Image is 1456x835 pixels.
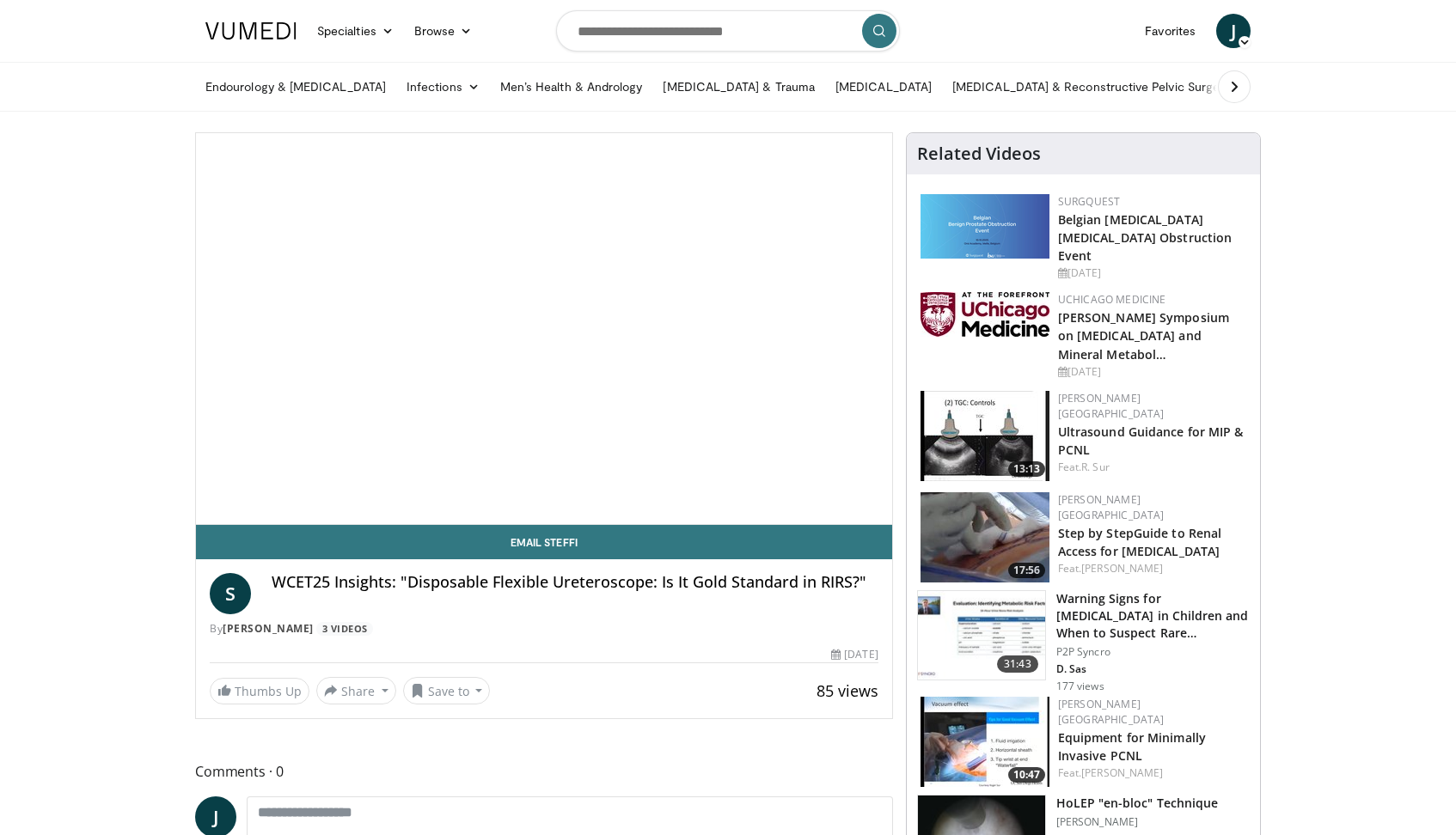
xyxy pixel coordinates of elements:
div: [DATE] [1058,265,1246,281]
span: 17:56 [1008,563,1045,578]
a: R. Sur [1081,460,1110,474]
img: b1bc6859-4bdd-4be1-8442-b8b8c53ce8a1.150x105_q85_crop-smart_upscale.jpg [918,591,1045,680]
a: 13:13 [921,391,1049,481]
span: Comments 0 [195,760,893,783]
img: 57193a21-700a-4103-8163-b4069ca57589.150x105_q85_crop-smart_upscale.jpg [921,697,1049,787]
a: [PERSON_NAME] Symposium on [MEDICAL_DATA] and Mineral Metabol… [1058,309,1229,362]
img: 5f87bdfb-7fdf-48f0-85f3-b6bcda6427bf.jpg.150x105_q85_autocrop_double_scale_upscale_version-0.2.jpg [921,292,1049,337]
h3: Warning Signs for [MEDICAL_DATA] in Children and When to Suspect Rare… [1056,590,1250,642]
a: Thumbs Up [210,678,309,704]
div: Feat. [1058,561,1246,576]
span: 10:47 [1008,767,1045,783]
h4: Related Videos [917,143,1041,164]
a: Men’s Health & Andrology [490,70,653,104]
a: Browse [404,14,483,48]
h4: WCET25 Insights: "Disposable Flexible Ureteroscope: Is It Gold Standard in RIRS?" [272,573,878,592]
a: [PERSON_NAME] [223,621,314,636]
img: ae74b246-eda0-4548-a041-8444a00e0b2d.150x105_q85_crop-smart_upscale.jpg [921,391,1049,481]
img: be78edef-9c83-4ca4-81c3-bb590ce75b9a.150x105_q85_crop-smart_upscale.jpg [921,492,1049,582]
div: Feat. [1058,765,1246,781]
a: Email Steffi [196,525,892,559]
button: Share [316,677,396,704]
a: [MEDICAL_DATA] & Reconstructive Pelvic Surgery [942,70,1240,104]
a: [PERSON_NAME] [1081,765,1163,780]
a: 3 Videos [316,622,373,637]
div: [DATE] [1058,364,1246,380]
span: 85 views [817,680,878,701]
a: [PERSON_NAME] [GEOGRAPHIC_DATA] [1058,492,1165,522]
a: [MEDICAL_DATA] & Trauma [652,70,825,104]
div: Feat. [1058,460,1246,475]
p: 177 views [1056,680,1104,693]
a: [PERSON_NAME] [1081,561,1163,576]
a: Belgian [MEDICAL_DATA] [MEDICAL_DATA] Obstruction Event [1058,211,1233,264]
p: [PERSON_NAME] [1056,815,1219,829]
input: Search topics, interventions [556,10,900,52]
a: Surgquest [1058,194,1121,209]
a: 10:47 [921,697,1049,787]
a: Favorites [1135,14,1206,48]
img: VuMedi Logo [205,22,297,40]
a: [PERSON_NAME] [GEOGRAPHIC_DATA] [1058,697,1165,727]
img: 08d442d2-9bc4-4584-b7ef-4efa69e0f34c.png.150x105_q85_autocrop_double_scale_upscale_version-0.2.png [921,194,1049,259]
div: By [210,621,878,637]
a: UChicago Medicine [1058,292,1166,307]
h3: HoLEP "en-bloc" Technique [1056,795,1219,812]
a: 17:56 [921,492,1049,582]
p: P2P Syncro [1056,645,1250,659]
a: Endourology & [MEDICAL_DATA] [195,70,396,104]
a: J [1216,14,1251,48]
span: 13:13 [1008,461,1045,477]
button: Save to [403,677,491,704]
a: 31:43 Warning Signs for [MEDICAL_DATA] in Children and When to Suspect Rare… P2P Syncro D. Sas 17... [917,590,1250,693]
a: Ultrasound Guidance for MIP & PCNL [1058,424,1244,458]
span: 31:43 [997,655,1038,673]
a: [PERSON_NAME] [GEOGRAPHIC_DATA] [1058,391,1165,421]
div: [DATE] [831,647,878,662]
video-js: Video Player [196,133,892,525]
p: D. Sas [1056,662,1250,676]
a: Step by StepGuide to Renal Access for [MEDICAL_DATA] [1058,525,1222,559]
a: Specialties [307,14,404,48]
a: [MEDICAL_DATA] [825,70,942,104]
a: Equipment for Minimally Invasive PCNL [1058,729,1206,764]
a: Infections [396,70,490,104]
a: S [210,573,251,614]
